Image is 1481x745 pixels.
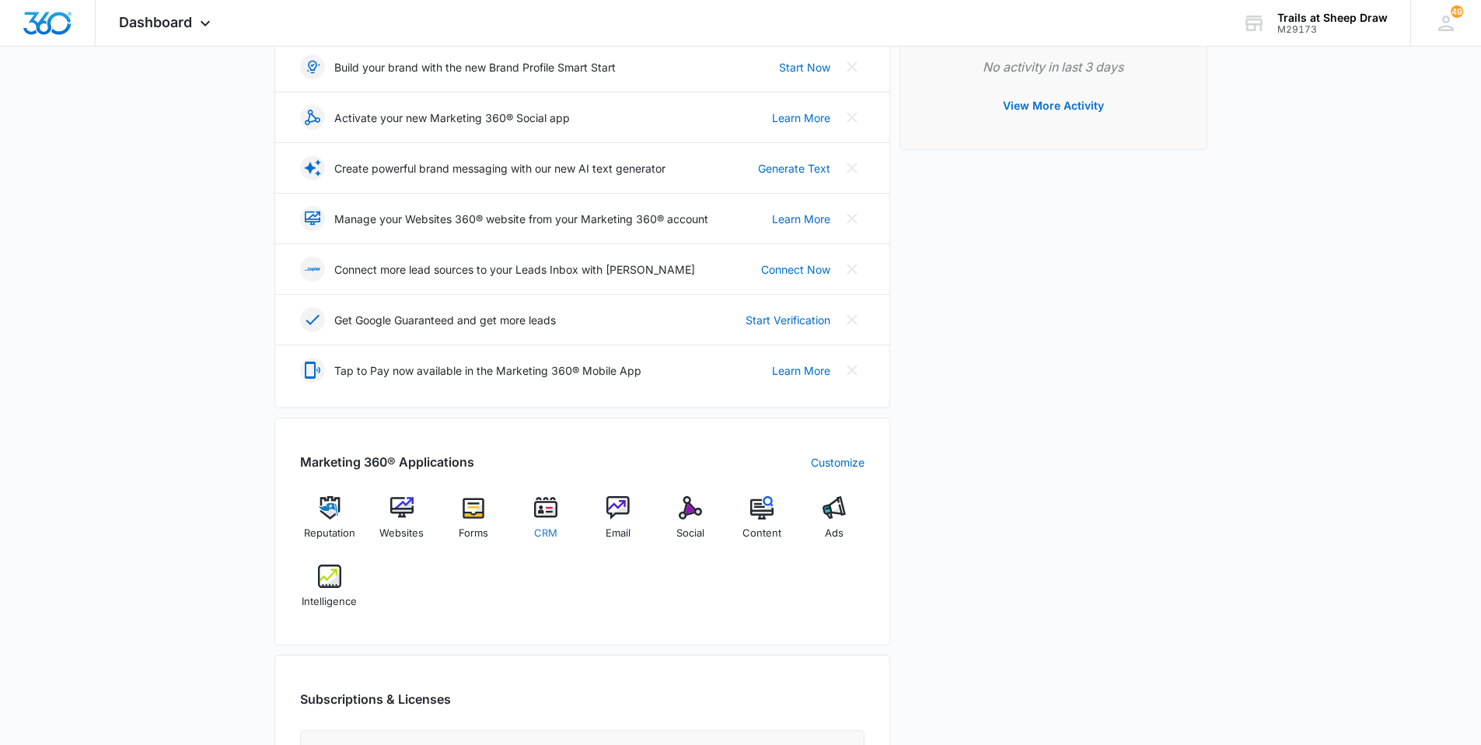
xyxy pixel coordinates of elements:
[589,496,648,552] a: Email
[840,156,864,180] button: Close
[742,526,781,541] span: Content
[444,496,504,552] a: Forms
[772,362,830,379] a: Learn More
[676,526,704,541] span: Social
[1451,5,1463,18] span: 49
[302,594,357,610] span: Intelligence
[372,496,431,552] a: Websites
[761,261,830,278] a: Connect Now
[925,58,1182,76] p: No activity in last 3 days
[840,54,864,79] button: Close
[1277,12,1388,24] div: account name
[660,496,720,552] a: Social
[334,362,641,379] p: Tap to Pay now available in the Marketing 360® Mobile App
[334,110,570,126] p: Activate your new Marketing 360® Social app
[606,526,630,541] span: Email
[779,59,830,75] a: Start Now
[1277,24,1388,35] div: account id
[334,160,665,177] p: Create powerful brand messaging with our new AI text generator
[840,105,864,130] button: Close
[840,257,864,282] button: Close
[300,690,451,708] h2: Subscriptions & Licenses
[825,526,844,541] span: Ads
[840,206,864,231] button: Close
[300,453,474,471] h2: Marketing 360® Applications
[334,312,556,328] p: Get Google Guaranteed and get more leads
[840,307,864,332] button: Close
[746,312,830,328] a: Start Verification
[300,496,360,552] a: Reputation
[772,211,830,227] a: Learn More
[300,565,360,621] a: Intelligence
[840,358,864,383] button: Close
[334,261,695,278] p: Connect more lead sources to your Leads Inbox with [PERSON_NAME]
[811,454,864,470] a: Customize
[1451,5,1463,18] div: notifications count
[987,87,1119,124] button: View More Activity
[732,496,792,552] a: Content
[758,160,830,177] a: Generate Text
[534,526,557,541] span: CRM
[334,59,616,75] p: Build your brand with the new Brand Profile Smart Start
[119,14,192,30] span: Dashboard
[516,496,576,552] a: CRM
[772,110,830,126] a: Learn More
[334,211,708,227] p: Manage your Websites 360® website from your Marketing 360® account
[459,526,488,541] span: Forms
[379,526,424,541] span: Websites
[304,526,355,541] span: Reputation
[805,496,864,552] a: Ads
